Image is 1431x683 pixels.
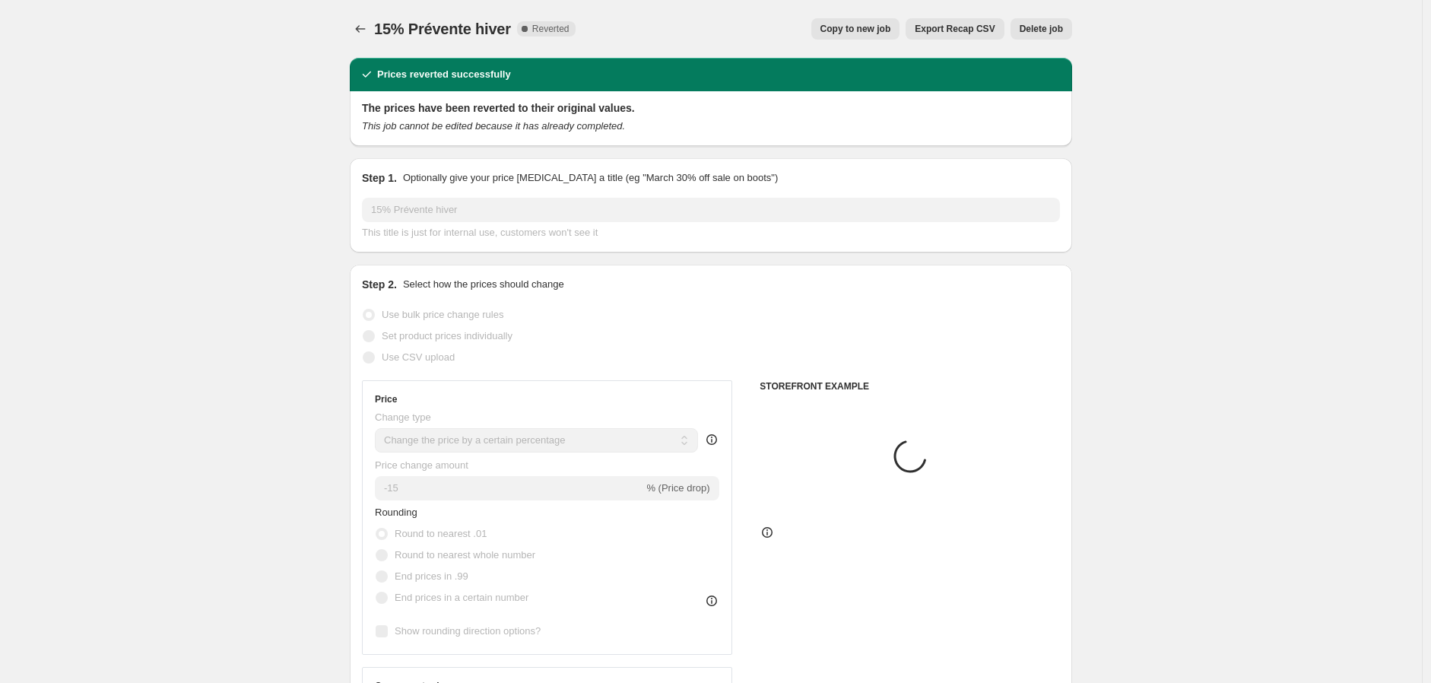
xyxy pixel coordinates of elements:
[362,100,1060,116] h2: The prices have been reverted to their original values.
[760,380,1060,392] h6: STOREFRONT EXAMPLE
[375,411,431,423] span: Change type
[382,309,503,320] span: Use bulk price change rules
[374,21,511,37] span: 15% Prévente hiver
[362,120,625,132] i: This job cannot be edited because it has already completed.
[362,277,397,292] h2: Step 2.
[375,507,417,518] span: Rounding
[382,351,455,363] span: Use CSV upload
[382,330,512,341] span: Set product prices individually
[532,23,570,35] span: Reverted
[395,570,468,582] span: End prices in .99
[395,625,541,637] span: Show rounding direction options?
[811,18,900,40] button: Copy to new job
[395,592,528,603] span: End prices in a certain number
[362,227,598,238] span: This title is just for internal use, customers won't see it
[915,23,995,35] span: Export Recap CSV
[820,23,891,35] span: Copy to new job
[362,170,397,186] h2: Step 1.
[906,18,1004,40] button: Export Recap CSV
[350,18,371,40] button: Price change jobs
[375,459,468,471] span: Price change amount
[362,198,1060,222] input: 30% off holiday sale
[375,476,643,500] input: -15
[1011,18,1072,40] button: Delete job
[375,393,397,405] h3: Price
[395,528,487,539] span: Round to nearest .01
[395,549,535,561] span: Round to nearest whole number
[1020,23,1063,35] span: Delete job
[403,170,778,186] p: Optionally give your price [MEDICAL_DATA] a title (eg "March 30% off sale on boots")
[403,277,564,292] p: Select how the prices should change
[704,432,719,447] div: help
[646,482,709,494] span: % (Price drop)
[377,67,511,82] h2: Prices reverted successfully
